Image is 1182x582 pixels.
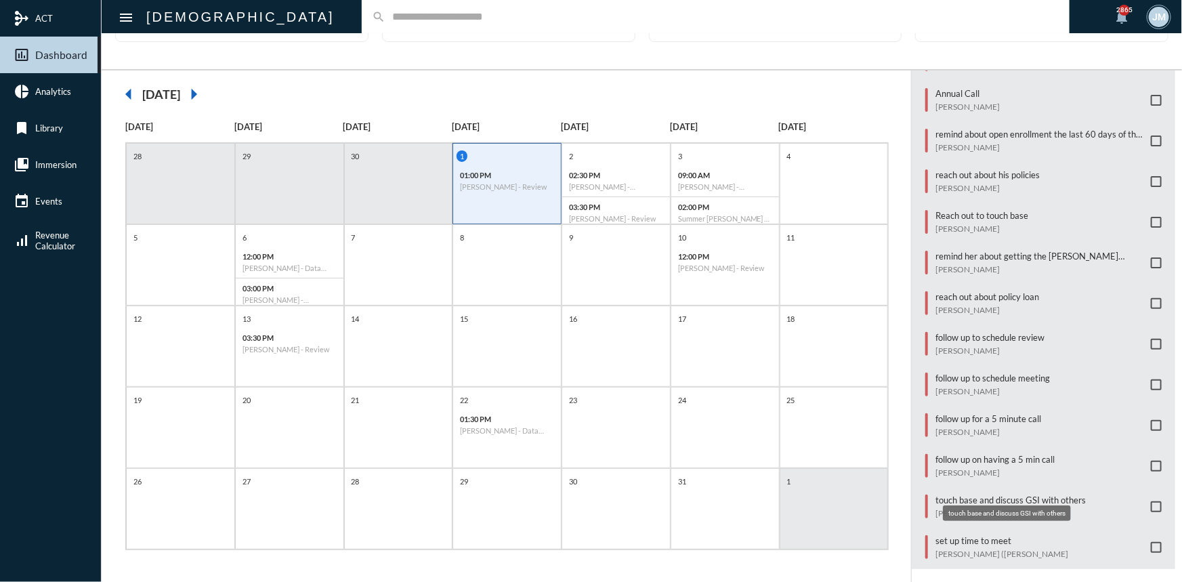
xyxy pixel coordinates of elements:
[130,232,141,243] p: 5
[670,121,779,132] p: [DATE]
[935,386,1050,396] p: [PERSON_NAME]
[935,373,1050,383] p: follow up to schedule meeting
[779,121,888,132] p: [DATE]
[14,157,30,173] mat-icon: collections_bookmark
[678,214,772,223] h6: Summer [PERSON_NAME] - Verification
[1149,7,1169,27] div: JM
[130,150,145,162] p: 28
[935,183,1040,193] p: [PERSON_NAME]
[935,549,1068,559] p: [PERSON_NAME] ([PERSON_NAME]
[943,505,1071,521] div: touch base and discuss GSI with others
[239,476,254,487] p: 27
[675,232,690,243] p: 10
[566,232,576,243] p: 9
[935,427,1041,437] p: [PERSON_NAME]
[14,47,30,63] mat-icon: insert_chart_outlined
[784,313,799,325] p: 18
[348,232,359,243] p: 7
[935,495,1086,505] p: touch base and discuss GSI with others
[457,394,471,406] p: 22
[35,159,77,170] span: Immersion
[348,394,363,406] p: 21
[118,9,134,26] mat-icon: Side nav toggle icon
[1119,5,1130,16] div: 2865
[935,169,1040,180] p: reach out about his policies
[935,88,1000,99] p: Annual Call
[675,313,690,325] p: 17
[566,476,581,487] p: 30
[348,150,363,162] p: 30
[14,193,30,209] mat-icon: event
[239,394,254,406] p: 20
[784,150,795,162] p: 4
[242,264,337,272] h6: [PERSON_NAME] - Data Capturing
[566,313,581,325] p: 16
[678,203,772,211] p: 02:00 PM
[935,305,1039,315] p: [PERSON_NAME]
[35,196,62,207] span: Events
[130,394,145,406] p: 19
[935,291,1039,302] p: reach out about policy loan
[561,121,670,132] p: [DATE]
[566,150,576,162] p: 2
[242,295,337,304] h6: [PERSON_NAME] - Investment Compliance Review
[115,81,142,108] mat-icon: arrow_left
[569,214,663,223] h6: [PERSON_NAME] - Review
[1114,9,1130,25] mat-icon: notifications
[569,171,663,180] p: 02:30 PM
[460,182,554,191] h6: [PERSON_NAME] - Review
[457,313,471,325] p: 15
[457,476,471,487] p: 29
[935,535,1068,546] p: set up time to meet
[35,230,75,251] span: Revenue Calculator
[142,87,180,102] h2: [DATE]
[569,203,663,211] p: 03:30 PM
[146,6,335,28] h2: [DEMOGRAPHIC_DATA]
[675,476,690,487] p: 31
[935,142,1144,152] p: [PERSON_NAME]
[14,232,30,249] mat-icon: signal_cellular_alt
[14,83,30,100] mat-icon: pie_chart
[460,426,554,435] h6: [PERSON_NAME] - Data Capturing
[130,313,145,325] p: 12
[372,10,385,24] mat-icon: search
[35,86,71,97] span: Analytics
[14,120,30,136] mat-icon: bookmark
[14,10,30,26] mat-icon: mediation
[348,313,363,325] p: 14
[112,3,140,30] button: Toggle sidenav
[935,102,1000,112] p: [PERSON_NAME]
[784,476,795,487] p: 1
[460,415,554,423] p: 01:30 PM
[935,251,1144,262] p: remind her about getting the [PERSON_NAME] provision prior to 11/2 for her simple plan
[784,232,799,243] p: 11
[935,332,1044,343] p: follow up to schedule review
[35,123,63,133] span: Library
[457,150,467,162] p: 1
[935,346,1044,356] p: [PERSON_NAME]
[242,345,337,354] h6: [PERSON_NAME] - Review
[678,252,772,261] p: 12:00 PM
[784,394,799,406] p: 25
[242,284,337,293] p: 03:00 PM
[35,49,87,61] span: Dashboard
[935,224,1028,234] p: [PERSON_NAME]
[457,232,467,243] p: 8
[675,150,685,162] p: 3
[239,232,250,243] p: 6
[348,476,363,487] p: 28
[460,171,554,180] p: 01:00 PM
[678,264,772,272] h6: [PERSON_NAME] - Review
[935,264,1144,274] p: [PERSON_NAME]
[242,252,337,261] p: 12:00 PM
[678,171,772,180] p: 09:00 AM
[935,454,1055,465] p: follow up on having a 5 min call
[935,467,1055,478] p: [PERSON_NAME]
[675,394,690,406] p: 24
[569,182,663,191] h6: [PERSON_NAME] - Investment Compliance Review
[935,210,1028,221] p: Reach out to touch base
[566,394,581,406] p: 23
[935,413,1041,424] p: follow up for a 5 minute call
[242,333,337,342] p: 03:30 PM
[935,129,1144,140] p: remind about open enrollment the last 60 days of the year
